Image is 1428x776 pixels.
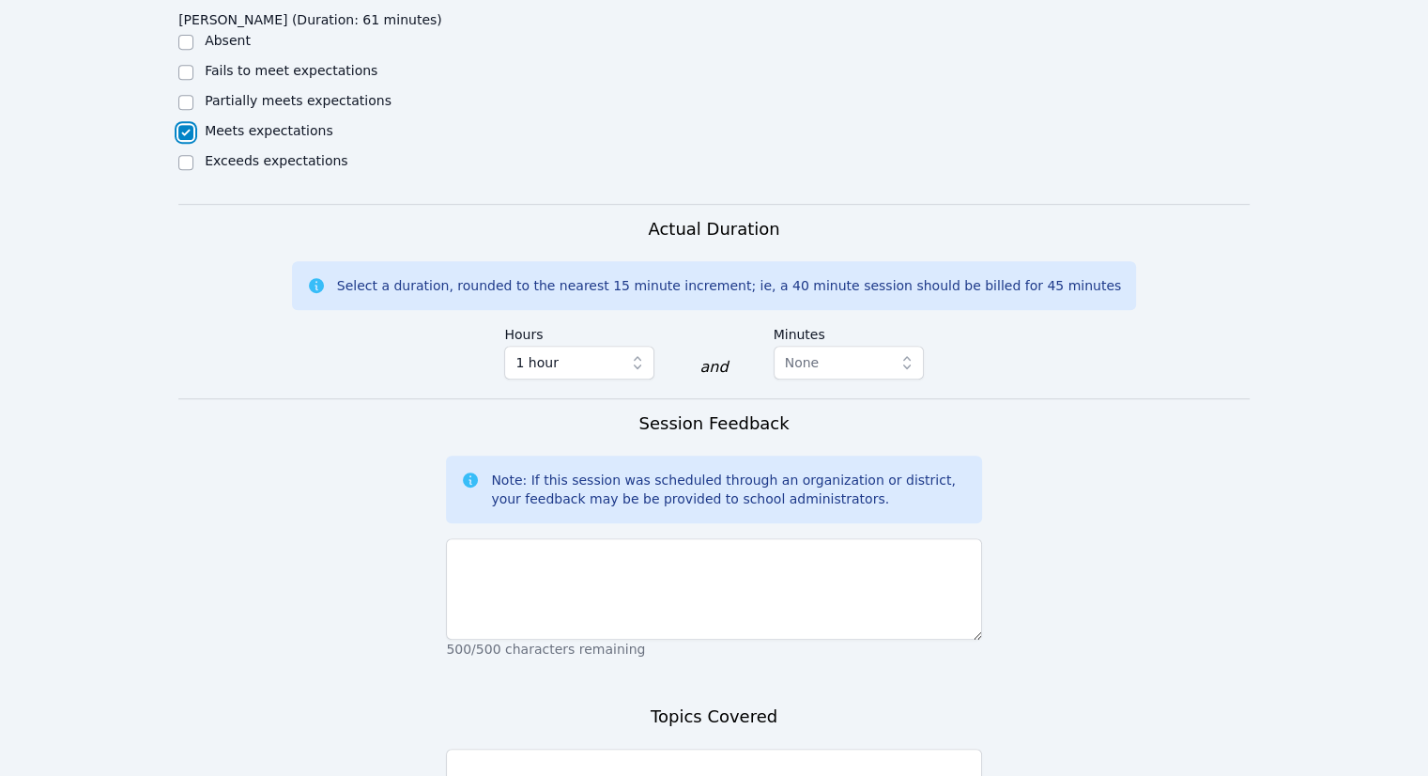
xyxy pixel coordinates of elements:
[638,411,789,437] h3: Session Feedback
[205,153,347,168] label: Exceeds expectations
[205,33,251,48] label: Absent
[774,346,924,380] button: None
[785,355,820,370] span: None
[504,318,654,346] label: Hours
[774,318,924,346] label: Minutes
[699,356,728,379] div: and
[515,351,558,374] span: 1 hour
[491,471,966,508] div: Note: If this session was scheduled through an organization or district, your feedback may be be ...
[651,704,777,730] h3: Topics Covered
[337,276,1121,295] div: Select a duration, rounded to the nearest 15 minute increment; ie, a 40 minute session should be ...
[205,93,392,108] label: Partially meets expectations
[178,3,442,31] legend: [PERSON_NAME] (Duration: 61 minutes)
[446,640,981,659] p: 500/500 characters remaining
[205,123,333,138] label: Meets expectations
[205,63,377,78] label: Fails to meet expectations
[648,216,779,242] h3: Actual Duration
[504,346,654,380] button: 1 hour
